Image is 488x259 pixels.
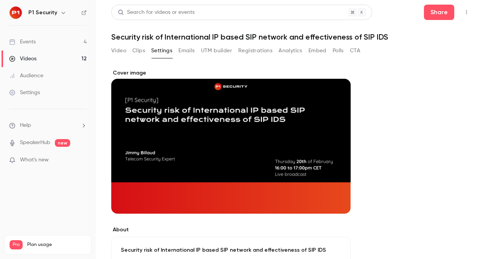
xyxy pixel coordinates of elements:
div: Search for videos or events [118,8,195,17]
button: Video [111,45,126,57]
a: SpeakerHub [20,139,50,147]
div: Settings [9,89,40,96]
section: Cover image [111,69,351,214]
button: Analytics [279,45,302,57]
button: Share [424,5,454,20]
button: CTA [350,45,360,57]
span: Help [20,121,31,129]
button: Settings [151,45,172,57]
button: Clips [132,45,145,57]
button: UTM builder [201,45,232,57]
span: Plan usage [27,242,86,248]
button: Polls [333,45,344,57]
iframe: Noticeable Trigger [77,157,87,164]
h6: P1 Security [28,9,57,17]
button: Registrations [238,45,272,57]
div: Audience [9,72,43,80]
p: Security risk of International IP based SIP network and effectiveness of SIP IDS [121,246,341,254]
h1: Security risk of International IP based SIP network and effectiveness of SIP IDS [111,32,473,42]
img: P1 Security [10,7,22,19]
span: new [55,139,70,147]
button: Embed [308,45,326,57]
div: Events [9,38,36,46]
button: Top Bar Actions [460,6,473,18]
span: Pro [10,240,23,249]
label: About [111,226,351,234]
span: What's new [20,156,49,164]
li: help-dropdown-opener [9,121,87,129]
label: Cover image [111,69,351,77]
div: Videos [9,55,36,63]
button: Emails [178,45,195,57]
